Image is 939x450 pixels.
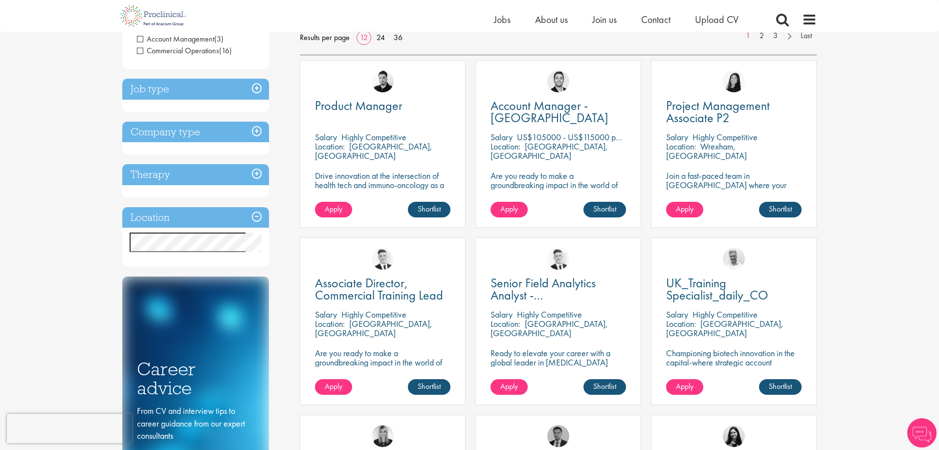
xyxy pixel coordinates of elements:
[491,309,513,320] span: Salary
[315,131,337,143] span: Salary
[137,34,214,44] span: Account Management
[547,425,569,447] img: Carl Gbolade
[491,202,528,217] a: Apply
[547,248,569,270] img: Nicolas Daniel
[666,275,768,303] span: UK_Training Specialist_daily_CO
[357,32,371,43] a: 12
[666,141,696,152] span: Location:
[494,13,511,26] span: Jobs
[137,45,232,56] span: Commercial Operations
[759,379,802,395] a: Shortlist
[641,13,671,26] a: Contact
[693,131,758,143] p: Highly Competitive
[500,381,518,391] span: Apply
[122,122,269,143] h3: Company type
[491,318,520,329] span: Location:
[666,141,747,161] p: Wrexham, [GEOGRAPHIC_DATA]
[500,204,518,214] span: Apply
[341,131,406,143] p: Highly Competitive
[491,171,626,217] p: Are you ready to make a groundbreaking impact in the world of biotechnology? Join a growing compa...
[723,70,745,92] img: Numhom Sudsok
[768,30,782,42] a: 3
[341,309,406,320] p: Highly Competitive
[666,202,703,217] a: Apply
[676,381,693,391] span: Apply
[666,318,696,329] span: Location:
[491,141,520,152] span: Location:
[676,204,693,214] span: Apply
[315,171,450,217] p: Drive innovation at the intersection of health tech and immuno-oncology as a Product Manager shap...
[373,32,388,43] a: 24
[408,379,450,395] a: Shortlist
[592,13,617,26] a: Join us
[491,277,626,301] a: Senior Field Analytics Analyst - [GEOGRAPHIC_DATA] and [GEOGRAPHIC_DATA]
[666,309,688,320] span: Salary
[315,318,432,339] p: [GEOGRAPHIC_DATA], [GEOGRAPHIC_DATA]
[666,348,802,386] p: Championing biotech innovation in the capital-where strategic account management meets scientific...
[315,379,352,395] a: Apply
[547,70,569,92] img: Parker Jensen
[137,34,224,44] span: Account Management
[491,97,608,126] span: Account Manager - [GEOGRAPHIC_DATA]
[315,100,450,112] a: Product Manager
[408,202,450,217] a: Shortlist
[315,277,450,301] a: Associate Director, Commercial Training Lead
[796,30,817,42] a: Last
[315,275,443,303] span: Associate Director, Commercial Training Lead
[723,425,745,447] a: Indre Stankeviciute
[390,32,406,43] a: 36
[137,360,254,397] h3: Career advice
[325,204,342,214] span: Apply
[491,348,626,395] p: Ready to elevate your career with a global leader in [MEDICAL_DATA] care? Join us as a Senior Fie...
[693,309,758,320] p: Highly Competitive
[755,30,769,42] a: 2
[315,202,352,217] a: Apply
[517,131,647,143] p: US$105000 - US$115000 per annum
[372,248,394,270] a: Nicolas Daniel
[7,414,132,443] iframe: reCAPTCHA
[535,13,568,26] a: About us
[666,131,688,143] span: Salary
[372,425,394,447] img: Janelle Jones
[122,79,269,100] h3: Job type
[723,248,745,270] img: Joshua Bye
[137,45,219,56] span: Commercial Operations
[300,30,350,45] span: Results per page
[666,379,703,395] a: Apply
[491,141,608,161] p: [GEOGRAPHIC_DATA], [GEOGRAPHIC_DATA]
[741,30,755,42] a: 1
[491,318,608,339] p: [GEOGRAPHIC_DATA], [GEOGRAPHIC_DATA]
[219,45,232,56] span: (16)
[122,207,269,228] h3: Location
[325,381,342,391] span: Apply
[315,348,450,395] p: Are you ready to make a groundbreaking impact in the world of biotechnology? Join a growing compa...
[907,418,937,448] img: Chatbot
[583,202,626,217] a: Shortlist
[583,379,626,395] a: Shortlist
[315,97,402,114] span: Product Manager
[372,70,394,92] img: Anderson Maldonado
[759,202,802,217] a: Shortlist
[491,100,626,124] a: Account Manager - [GEOGRAPHIC_DATA]
[666,97,770,126] span: Project Management Associate P2
[315,141,345,152] span: Location:
[315,318,345,329] span: Location:
[315,309,337,320] span: Salary
[122,164,269,185] h3: Therapy
[666,171,802,217] p: Join a fast-paced team in [GEOGRAPHIC_DATA] where your project skills and scientific savvy drive ...
[695,13,738,26] a: Upload CV
[666,277,802,301] a: UK_Training Specialist_daily_CO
